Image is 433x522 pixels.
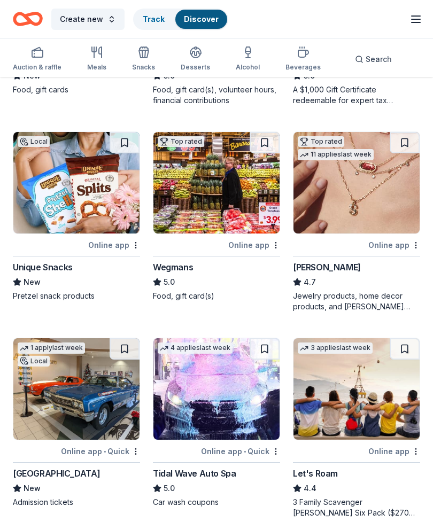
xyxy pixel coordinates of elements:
[132,63,155,72] div: Snacks
[153,132,280,233] img: Image for Wegmans
[132,42,155,77] button: Snacks
[88,238,140,252] div: Online app
[244,447,246,456] span: •
[236,42,260,77] button: Alcohol
[293,291,420,312] div: Jewelry products, home decor products, and [PERSON_NAME] Gives Back event in-store or online (or ...
[13,467,100,480] div: [GEOGRAPHIC_DATA]
[293,497,420,518] div: 3 Family Scavenger [PERSON_NAME] Six Pack ($270 Value), 2 Date Night Scavenger [PERSON_NAME] Two ...
[304,276,316,289] span: 4.7
[87,42,106,77] button: Meals
[366,53,392,66] span: Search
[13,42,61,77] button: Auction & raffle
[153,497,280,508] div: Car wash coupons
[298,149,374,160] div: 11 applies last week
[61,445,140,458] div: Online app Quick
[143,14,165,24] a: Track
[181,42,210,77] button: Desserts
[236,63,260,72] div: Alcohol
[181,63,210,72] div: Desserts
[60,13,103,26] span: Create new
[164,276,175,289] span: 5.0
[24,482,41,495] span: New
[164,482,175,495] span: 5.0
[24,276,41,289] span: New
[13,131,140,301] a: Image for Unique SnacksLocalOnline appUnique SnacksNewPretzel snack products
[153,131,280,301] a: Image for WegmansTop ratedOnline appWegmans5.0Food, gift card(s)
[153,84,280,106] div: Food, gift card(s), volunteer hours, financial contributions
[153,338,280,440] img: Image for Tidal Wave Auto Spa
[285,42,321,77] button: Beverages
[18,356,50,367] div: Local
[13,338,140,508] a: Image for AACA Museum1 applylast weekLocalOnline app•Quick[GEOGRAPHIC_DATA]NewAdmission tickets
[158,136,204,147] div: Top rated
[13,132,140,233] img: Image for Unique Snacks
[293,338,420,518] a: Image for Let's Roam3 applieslast weekOnline appLet's Roam4.43 Family Scavenger [PERSON_NAME] Six...
[153,261,193,274] div: Wegmans
[201,445,280,458] div: Online app Quick
[13,497,140,508] div: Admission tickets
[293,132,420,233] img: Image for Kendra Scott
[293,131,420,312] a: Image for Kendra ScottTop rated11 applieslast weekOnline app[PERSON_NAME]4.7Jewelry products, hom...
[298,136,344,147] div: Top rated
[153,467,236,480] div: Tidal Wave Auto Spa
[13,84,140,95] div: Food, gift cards
[158,342,233,354] div: 4 applies last week
[133,9,228,30] button: TrackDiscover
[87,63,106,72] div: Meals
[285,63,321,72] div: Beverages
[13,63,61,72] div: Auction & raffle
[18,136,50,147] div: Local
[13,291,140,301] div: Pretzel snack products
[153,291,280,301] div: Food, gift card(s)
[13,6,43,32] a: Home
[228,238,280,252] div: Online app
[293,261,361,274] div: [PERSON_NAME]
[153,338,280,508] a: Image for Tidal Wave Auto Spa4 applieslast weekOnline app•QuickTidal Wave Auto Spa5.0Car wash cou...
[304,482,316,495] span: 4.4
[18,342,85,354] div: 1 apply last week
[298,342,373,354] div: 3 applies last week
[184,14,219,24] a: Discover
[104,447,106,456] span: •
[13,338,140,440] img: Image for AACA Museum
[293,84,420,106] div: A $1,000 Gift Certificate redeemable for expert tax preparation or tax resolution services—recipi...
[293,467,338,480] div: Let's Roam
[368,238,420,252] div: Online app
[13,261,73,274] div: Unique Snacks
[51,9,125,30] button: Create new
[368,445,420,458] div: Online app
[346,49,400,70] button: Search
[293,338,420,440] img: Image for Let's Roam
